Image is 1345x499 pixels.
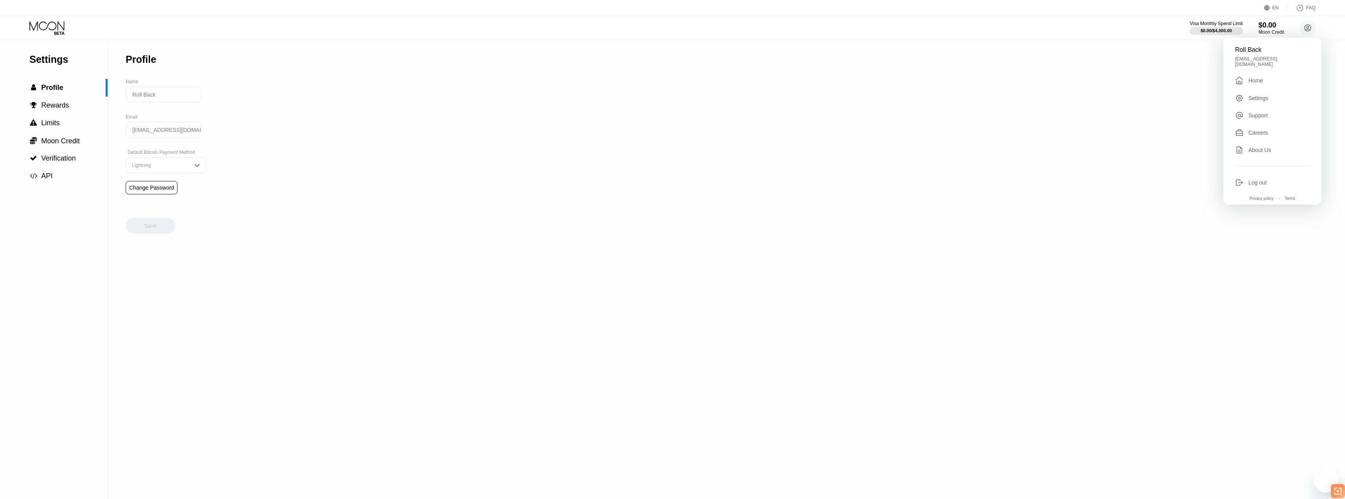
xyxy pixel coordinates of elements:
div: Privacy policy [1250,196,1274,201]
div: $0.00 / $4,000.00 [1200,28,1232,33]
div: Name [126,79,205,84]
div: Support [1235,111,1310,120]
div: Terms [1285,196,1295,201]
div: Home [1235,76,1310,85]
div:  [29,155,37,162]
div: Careers [1235,128,1310,137]
div: Change Password [129,185,174,191]
div: $0.00 [1259,21,1284,29]
div: Settings [1248,95,1268,101]
div: FAQ [1306,5,1316,11]
div:  [29,84,37,91]
div: Email [126,114,205,120]
div: Support [1248,112,1268,119]
div: Home [1248,77,1263,84]
div: Settings [29,54,108,65]
div:  [29,137,37,144]
div: Change Password [126,181,178,194]
div: Log out [1248,179,1267,186]
span:  [30,155,37,162]
span:  [31,84,36,91]
div: EN [1264,4,1288,12]
span:  [30,172,37,179]
div:  [29,102,37,109]
span: Limits [41,119,60,127]
div: EN [1272,5,1279,11]
div: Visa Monthly Spend Limit [1189,21,1243,26]
span:  [30,119,37,126]
div:  [1235,76,1244,85]
span: API [41,172,53,180]
div: FAQ [1288,4,1316,12]
div: Visa Monthly Spend Limit$0.00/$4,000.00 [1189,21,1243,35]
div: Careers [1248,130,1268,136]
div: $0.00Moon Credit [1259,21,1284,35]
div: About Us [1248,147,1271,153]
span: Moon Credit [41,137,80,145]
div: Settings [1235,94,1310,102]
div:  [29,119,37,126]
div: Default Bitcoin Payment Method [126,150,205,155]
div: Moon Credit [1259,29,1284,35]
div: Log out [1235,178,1310,187]
span: Rewards [41,101,69,109]
div: Lightning [130,163,189,168]
span: Profile [41,84,63,91]
div: Profile [126,54,156,65]
iframe: Button to launch messaging window [1314,468,1339,493]
div: [EMAIL_ADDRESS][DOMAIN_NAME] [1235,56,1310,67]
span:  [30,137,37,144]
div:  [29,172,37,179]
div: Roll Back [1235,46,1310,53]
span:  [30,102,37,109]
span: Verification [41,154,76,162]
div: About Us [1235,146,1310,154]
